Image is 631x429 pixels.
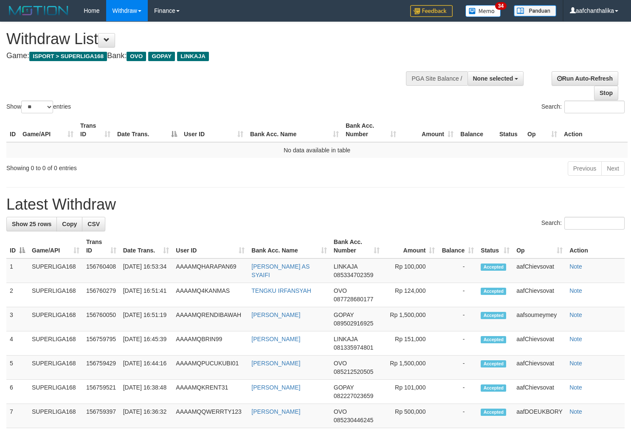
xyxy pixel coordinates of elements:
[6,217,57,231] a: Show 25 rows
[481,288,506,295] span: Accepted
[457,118,496,142] th: Balance
[28,404,83,428] td: SUPERLIGA168
[473,75,513,82] span: None selected
[120,283,173,307] td: [DATE] 16:51:41
[172,258,248,283] td: AAAAMQHARAPAN69
[6,356,28,380] td: 5
[481,360,506,367] span: Accepted
[172,380,248,404] td: AAAAMQKRENT31
[251,336,300,342] a: [PERSON_NAME]
[251,311,300,318] a: [PERSON_NAME]
[334,360,347,367] span: OVO
[481,409,506,416] span: Accepted
[6,234,28,258] th: ID: activate to sort column descending
[172,234,248,258] th: User ID: activate to sort column ascending
[6,307,28,331] td: 3
[6,118,19,142] th: ID
[438,258,477,283] td: -
[6,380,28,404] td: 6
[383,283,438,307] td: Rp 124,000
[148,52,175,61] span: GOPAY
[334,272,373,278] span: Copy 085334702359 to clipboard
[251,263,310,278] a: [PERSON_NAME] AS SYAIFI
[383,331,438,356] td: Rp 151,000
[400,118,457,142] th: Amount: activate to sort column ascending
[6,283,28,307] td: 2
[513,283,566,307] td: aafChievsovat
[177,52,209,61] span: LINKAJA
[334,417,373,423] span: Copy 085230446245 to clipboard
[251,408,300,415] a: [PERSON_NAME]
[62,221,77,227] span: Copy
[251,384,300,391] a: [PERSON_NAME]
[334,368,373,375] span: Copy 085212520505 to clipboard
[172,356,248,380] td: AAAAMQPUCUKUBI01
[120,380,173,404] td: [DATE] 16:38:48
[481,312,506,319] span: Accepted
[569,408,582,415] a: Note
[342,118,400,142] th: Bank Acc. Number: activate to sort column ascending
[513,331,566,356] td: aafChievsovat
[383,234,438,258] th: Amount: activate to sort column ascending
[513,234,566,258] th: Op: activate to sort column ascending
[6,404,28,428] td: 7
[495,2,507,10] span: 34
[6,196,625,213] h1: Latest Withdraw
[251,360,300,367] a: [PERSON_NAME]
[127,52,146,61] span: OVO
[83,283,120,307] td: 156760279
[83,331,120,356] td: 156759795
[438,331,477,356] td: -
[120,258,173,283] td: [DATE] 16:53:34
[569,311,582,318] a: Note
[569,360,582,367] a: Note
[28,283,83,307] td: SUPERLIGA168
[465,5,501,17] img: Button%20Memo.svg
[564,217,625,230] input: Search:
[513,404,566,428] td: aafDOEUKBORY
[28,307,83,331] td: SUPERLIGA168
[566,234,625,258] th: Action
[334,287,347,294] span: OVO
[6,4,71,17] img: MOTION_logo.png
[247,118,342,142] th: Bank Acc. Name: activate to sort column ascending
[569,287,582,294] a: Note
[83,307,120,331] td: 156760050
[21,101,53,113] select: Showentries
[28,234,83,258] th: Game/API: activate to sort column ascending
[334,296,373,303] span: Copy 087728680177 to clipboard
[513,380,566,404] td: aafChievsovat
[481,264,506,271] span: Accepted
[569,384,582,391] a: Note
[383,380,438,404] td: Rp 101,000
[481,384,506,392] span: Accepted
[383,307,438,331] td: Rp 1,500,000
[28,331,83,356] td: SUPERLIGA168
[564,101,625,113] input: Search:
[28,356,83,380] td: SUPERLIGA168
[410,5,453,17] img: Feedback.jpg
[120,234,173,258] th: Date Trans.: activate to sort column ascending
[83,258,120,283] td: 156760408
[334,344,373,351] span: Copy 081335974801 to clipboard
[56,217,82,231] a: Copy
[83,356,120,380] td: 156759429
[120,331,173,356] td: [DATE] 16:45:39
[172,404,248,428] td: AAAAMQQWERRTY123
[330,234,383,258] th: Bank Acc. Number: activate to sort column ascending
[383,258,438,283] td: Rp 100,000
[28,380,83,404] td: SUPERLIGA168
[541,217,625,230] label: Search:
[513,258,566,283] td: aafChievsovat
[481,336,506,343] span: Accepted
[180,118,247,142] th: User ID: activate to sort column ascending
[438,380,477,404] td: -
[477,234,513,258] th: Status: activate to sort column ascending
[406,71,467,86] div: PGA Site Balance /
[334,311,354,318] span: GOPAY
[87,221,100,227] span: CSV
[28,258,83,283] td: SUPERLIGA168
[514,5,556,17] img: panduan.png
[568,161,602,176] a: Previous
[383,356,438,380] td: Rp 1,500,000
